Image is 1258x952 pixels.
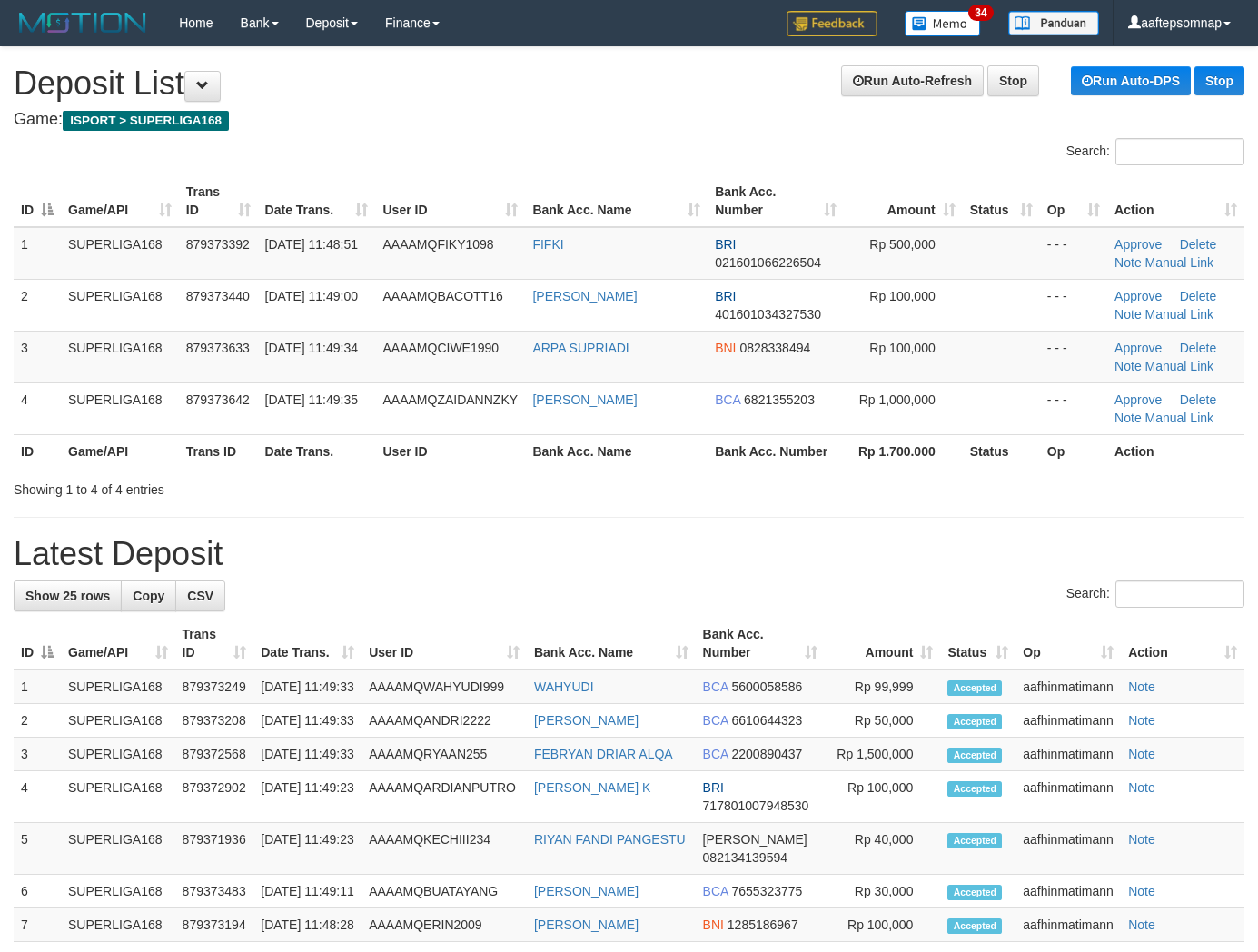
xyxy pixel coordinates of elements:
td: - - - [1040,331,1107,382]
span: 879373440 [186,289,250,303]
span: Copy 0828338494 to clipboard [739,341,810,355]
a: Note [1114,359,1142,373]
a: Approve [1114,341,1162,355]
span: [DATE] 11:49:35 [265,392,358,407]
td: AAAAMQERIN2009 [362,908,527,942]
td: [DATE] 11:49:11 [253,875,362,908]
span: BCA [703,884,728,898]
th: ID [14,434,61,468]
th: Op: activate to sort column ascending [1015,618,1121,669]
td: - - - [1040,227,1107,280]
span: Copy 717801007948530 to clipboard [703,798,809,813]
td: SUPERLIGA168 [61,704,175,738]
a: Show 25 rows [14,580,122,611]
span: Copy [133,589,164,603]
td: Rp 99,999 [825,669,940,704]
a: Copy [121,580,176,611]
th: User ID [375,434,525,468]
th: Date Trans. [258,434,376,468]
a: Delete [1180,289,1216,303]
td: AAAAMQARDIANPUTRO [362,771,527,823]
a: [PERSON_NAME] [534,917,639,932]
th: Date Trans.: activate to sort column ascending [258,175,376,227]
td: SUPERLIGA168 [61,908,175,942]
input: Search: [1115,580,1244,608]
div: Showing 1 to 4 of 4 entries [14,473,510,499]
td: AAAAMQANDRI2222 [362,704,527,738]
a: Run Auto-DPS [1071,66,1191,95]
td: SUPERLIGA168 [61,331,179,382]
span: Copy 1285186967 to clipboard [728,917,798,932]
span: Accepted [947,885,1002,900]
td: [DATE] 11:49:23 [253,771,362,823]
a: [PERSON_NAME] [532,289,637,303]
th: Rp 1.700.000 [844,434,963,468]
a: Note [1114,307,1142,322]
td: AAAAMQRYAAN255 [362,738,527,771]
span: BRI [703,780,724,795]
span: BCA [703,679,728,694]
td: SUPERLIGA168 [61,279,179,331]
span: [DATE] 11:49:34 [265,341,358,355]
th: Game/API: activate to sort column ascending [61,618,175,669]
span: 879373392 [186,237,250,252]
a: RIYAN FANDI PANGESTU [534,832,686,847]
a: Approve [1114,237,1162,252]
span: Copy 6821355203 to clipboard [744,392,815,407]
img: Feedback.jpg [787,11,877,36]
a: Manual Link [1145,307,1214,322]
a: [PERSON_NAME] [532,392,637,407]
span: BNI [703,917,724,932]
td: SUPERLIGA168 [61,875,175,908]
span: Rp 100,000 [869,341,935,355]
td: - - - [1040,279,1107,331]
span: 879373633 [186,341,250,355]
a: CSV [175,580,225,611]
td: SUPERLIGA168 [61,823,175,875]
a: Delete [1180,392,1216,407]
a: Manual Link [1145,411,1214,425]
th: Status: activate to sort column ascending [940,618,1015,669]
td: 879373249 [175,669,254,704]
span: Accepted [947,748,1002,763]
a: [PERSON_NAME] [534,713,639,728]
td: aafhinmatimann [1015,738,1121,771]
td: aafhinmatimann [1015,823,1121,875]
label: Search: [1066,138,1244,165]
th: Action [1107,434,1244,468]
span: CSV [187,589,213,603]
td: [DATE] 11:48:28 [253,908,362,942]
td: Rp 50,000 [825,704,940,738]
td: SUPERLIGA168 [61,669,175,704]
th: Bank Acc. Number: activate to sort column ascending [708,175,843,227]
img: panduan.png [1008,11,1099,35]
a: Note [1128,747,1155,761]
td: 2 [14,279,61,331]
th: Bank Acc. Name [525,434,708,468]
a: Delete [1180,341,1216,355]
span: ISPORT > SUPERLIGA168 [63,111,229,131]
span: Copy 2200890437 to clipboard [731,747,802,761]
a: ARPA SUPRIADI [532,341,629,355]
td: [DATE] 11:49:33 [253,669,362,704]
td: Rp 30,000 [825,875,940,908]
a: Delete [1180,237,1216,252]
a: Note [1114,255,1142,270]
span: BCA [715,392,740,407]
span: Copy 6610644323 to clipboard [731,713,802,728]
th: Status [963,434,1040,468]
h1: Deposit List [14,65,1244,102]
a: Note [1128,713,1155,728]
td: - - - [1040,382,1107,434]
span: BCA [703,713,728,728]
span: BCA [703,747,728,761]
td: SUPERLIGA168 [61,738,175,771]
input: Search: [1115,138,1244,165]
td: aafhinmatimann [1015,771,1121,823]
td: 879372568 [175,738,254,771]
td: AAAAMQBUATAYANG [362,875,527,908]
th: ID: activate to sort column descending [14,175,61,227]
td: 6 [14,875,61,908]
th: Game/API [61,434,179,468]
span: Accepted [947,714,1002,729]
